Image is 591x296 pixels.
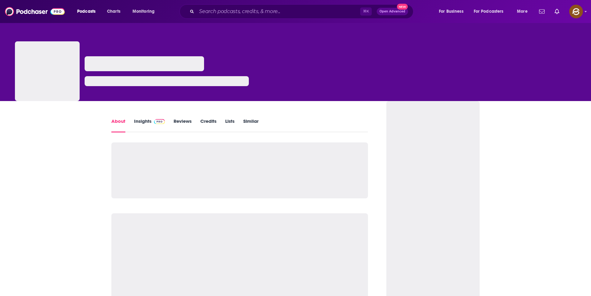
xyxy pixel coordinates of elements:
[377,8,408,15] button: Open AdvancedNew
[243,118,258,132] a: Similar
[569,5,583,18] button: Show profile menu
[569,5,583,18] img: User Profile
[200,118,216,132] a: Credits
[435,7,471,16] button: open menu
[73,7,104,16] button: open menu
[552,6,562,17] a: Show notifications dropdown
[397,4,408,10] span: New
[154,119,165,124] img: Podchaser Pro
[133,7,155,16] span: Monitoring
[5,6,65,17] img: Podchaser - Follow, Share and Rate Podcasts
[360,7,372,16] span: ⌘ K
[225,118,235,132] a: Lists
[474,7,504,16] span: For Podcasters
[111,118,125,132] a: About
[470,7,513,16] button: open menu
[185,4,419,19] div: Search podcasts, credits, & more...
[197,7,360,16] input: Search podcasts, credits, & more...
[174,118,192,132] a: Reviews
[379,10,405,13] span: Open Advanced
[77,7,95,16] span: Podcasts
[439,7,463,16] span: For Business
[128,7,163,16] button: open menu
[134,118,165,132] a: InsightsPodchaser Pro
[103,7,124,16] a: Charts
[537,6,547,17] a: Show notifications dropdown
[569,5,583,18] span: Logged in as hey85204
[107,7,120,16] span: Charts
[517,7,528,16] span: More
[513,7,535,16] button: open menu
